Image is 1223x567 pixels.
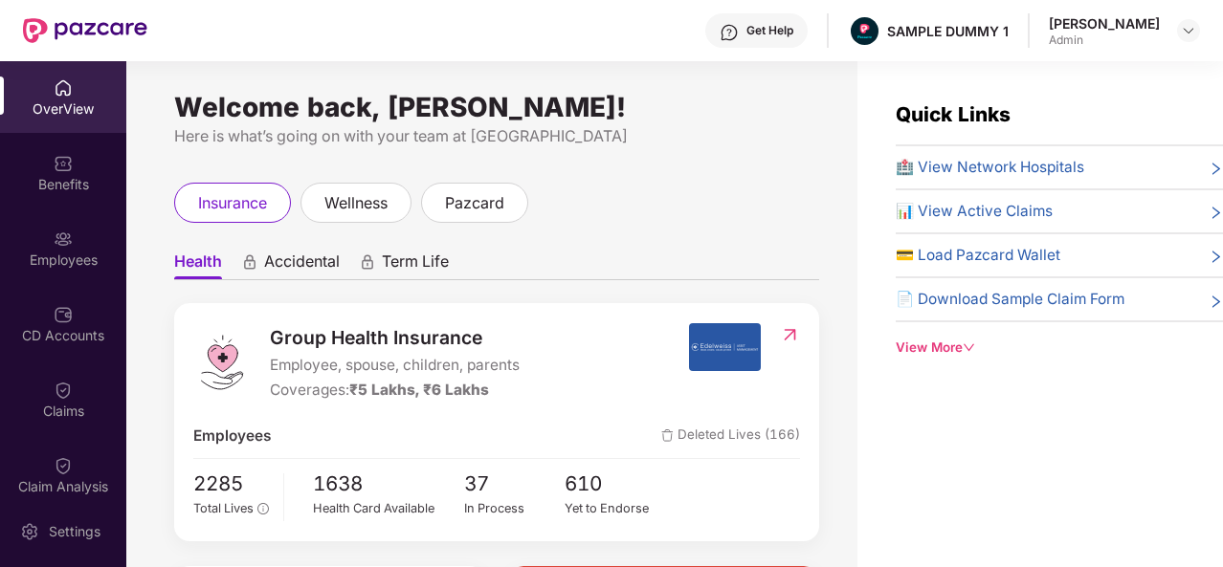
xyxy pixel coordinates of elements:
[565,469,666,500] span: 610
[241,253,258,271] div: animation
[174,99,819,115] div: Welcome back, [PERSON_NAME]!
[851,17,878,45] img: Pazcare_Alternative_logo-01-01.png
[264,251,340,279] span: Accidental
[324,191,388,215] span: wellness
[1209,248,1223,267] span: right
[661,425,800,447] span: Deleted Lives (166)
[1049,33,1160,48] div: Admin
[1209,292,1223,311] span: right
[270,354,520,377] span: Employee, spouse, children, parents
[720,23,739,42] img: svg+xml;base64,PHN2ZyBpZD0iSGVscC0zMngzMiIgeG1sbnM9Imh0dHA6Ly93d3cudzMub3JnLzIwMDAvc3ZnIiB3aWR0aD...
[359,253,376,271] div: animation
[896,244,1060,267] span: 💳 Load Pazcard Wallet
[565,499,666,518] div: Yet to Endorse
[963,341,975,354] span: down
[193,469,269,500] span: 2285
[174,124,819,148] div: Here is what’s going on with your team at [GEOGRAPHIC_DATA]
[896,338,1223,358] div: View More
[54,78,73,98] img: svg+xml;base64,PHN2ZyBpZD0iSG9tZSIgeG1sbnM9Imh0dHA6Ly93d3cudzMub3JnLzIwMDAvc3ZnIiB3aWR0aD0iMjAiIG...
[257,503,268,513] span: info-circle
[896,102,1011,126] span: Quick Links
[313,499,464,518] div: Health Card Available
[382,251,449,279] span: Term Life
[896,156,1084,179] span: 🏥 View Network Hospitals
[1209,160,1223,179] span: right
[689,323,761,371] img: insurerIcon
[270,379,520,402] div: Coverages:
[193,425,271,447] span: Employees
[661,429,674,442] img: deleteIcon
[896,288,1124,311] span: 📄 Download Sample Claim Form
[193,334,251,391] img: logo
[349,381,489,399] span: ₹5 Lakhs, ₹6 Lakhs
[1181,23,1196,38] img: svg+xml;base64,PHN2ZyBpZD0iRHJvcGRvd24tMzJ4MzIiIHhtbG5zPSJodHRwOi8vd3d3LnczLm9yZy8yMDAwL3N2ZyIgd2...
[54,456,73,475] img: svg+xml;base64,PHN2ZyBpZD0iQ2xhaW0iIHhtbG5zPSJodHRwOi8vd3d3LnczLm9yZy8yMDAwL3N2ZyIgd2lkdGg9IjIwIi...
[23,18,147,43] img: New Pazcare Logo
[193,501,254,515] span: Total Lives
[174,251,222,279] span: Health
[54,305,73,324] img: svg+xml;base64,PHN2ZyBpZD0iQ0RfQWNjb3VudHMiIGRhdGEtbmFtZT0iQ0QgQWNjb3VudHMiIHhtbG5zPSJodHRwOi8vd3...
[313,469,464,500] span: 1638
[445,191,504,215] span: pazcard
[896,200,1053,223] span: 📊 View Active Claims
[887,22,1009,40] div: SAMPLE DUMMY 1
[464,499,566,518] div: In Process
[54,229,73,249] img: svg+xml;base64,PHN2ZyBpZD0iRW1wbG95ZWVzIiB4bWxucz0iaHR0cDovL3d3dy53My5vcmcvMjAwMC9zdmciIHdpZHRoPS...
[464,469,566,500] span: 37
[54,381,73,400] img: svg+xml;base64,PHN2ZyBpZD0iQ2xhaW0iIHhtbG5zPSJodHRwOi8vd3d3LnczLm9yZy8yMDAwL3N2ZyIgd2lkdGg9IjIwIi...
[270,323,520,352] span: Group Health Insurance
[780,325,800,344] img: RedirectIcon
[43,522,106,541] div: Settings
[1209,204,1223,223] span: right
[198,191,267,215] span: insurance
[1049,14,1160,33] div: [PERSON_NAME]
[54,154,73,173] img: svg+xml;base64,PHN2ZyBpZD0iQmVuZWZpdHMiIHhtbG5zPSJodHRwOi8vd3d3LnczLm9yZy8yMDAwL3N2ZyIgd2lkdGg9Ij...
[20,522,39,541] img: svg+xml;base64,PHN2ZyBpZD0iU2V0dGluZy0yMHgyMCIgeG1sbnM9Imh0dHA6Ly93d3cudzMub3JnLzIwMDAvc3ZnIiB3aW...
[746,23,793,38] div: Get Help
